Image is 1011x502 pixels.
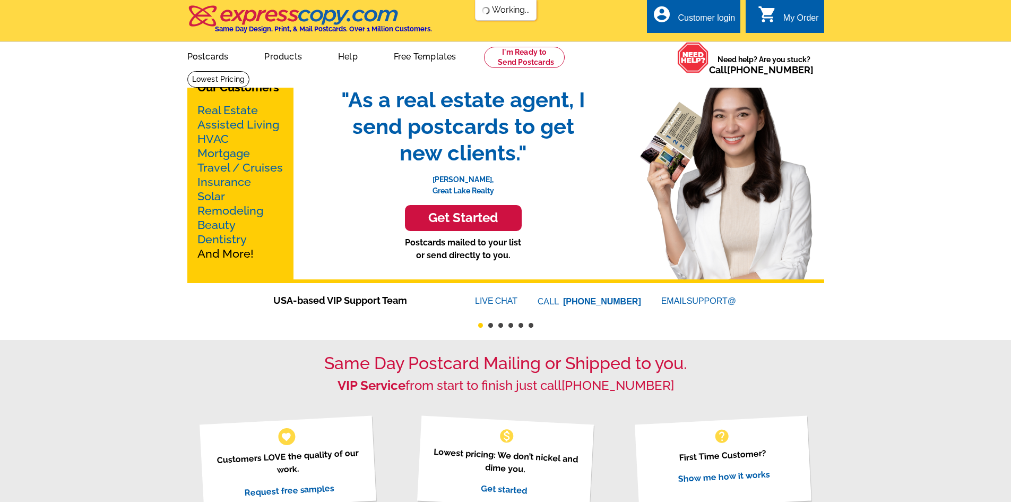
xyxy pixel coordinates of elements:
[418,210,508,226] h3: Get Started
[661,296,738,305] a: EMAILSUPPORT@
[488,323,493,328] button: 2 of 6
[187,13,432,33] a: Same Day Design, Print, & Mail Postcards. Over 1 Million Customers.
[197,204,263,217] a: Remodeling
[678,13,735,28] div: Customer login
[321,43,375,68] a: Help
[215,25,432,33] h4: Same Day Design, Print, & Mail Postcards. Over 1 Million Customers.
[213,446,363,480] p: Customers LOVE the quality of our work.
[481,483,528,496] a: Get started
[561,378,674,393] a: [PHONE_NUMBER]
[652,5,671,24] i: account_circle
[197,118,279,131] a: Assisted Living
[478,323,483,328] button: 1 of 6
[197,147,250,160] a: Mortgage
[481,6,490,15] img: loading...
[475,296,517,305] a: LIVECHAT
[197,190,225,203] a: Solar
[758,5,777,24] i: shopping_cart
[713,428,730,445] span: help
[709,64,814,75] span: Call
[197,104,258,117] a: Real Estate
[498,428,515,445] span: monetization_on
[331,236,596,262] p: Postcards mailed to your list or send directly to you.
[197,175,251,189] a: Insurance
[430,445,581,479] p: Lowest pricing: We don’t nickel and dime you.
[498,323,503,328] button: 3 of 6
[758,12,819,25] a: shopping_cart My Order
[727,64,814,75] a: [PHONE_NUMBER]
[197,233,247,246] a: Dentistry
[338,378,405,393] strong: VIP Service
[247,43,319,68] a: Products
[197,132,229,146] a: HVAC
[709,54,819,75] span: Need help? Are you stuck?
[281,431,292,442] span: favorite
[187,353,824,373] h1: Same Day Postcard Mailing or Shipped to you.
[508,323,513,328] button: 4 of 6
[244,483,335,498] a: Request free samples
[377,43,473,68] a: Free Templates
[331,87,596,166] span: "As a real estate agent, I send postcards to get new clients."
[331,205,596,231] a: Get Started
[170,43,246,68] a: Postcards
[519,323,523,328] button: 5 of 6
[652,12,735,25] a: account_circle Customer login
[475,295,495,308] font: LIVE
[783,13,819,28] div: My Order
[563,297,641,306] a: [PHONE_NUMBER]
[678,469,770,484] a: Show me how it works
[197,161,283,174] a: Travel / Cruises
[197,218,236,232] a: Beauty
[677,42,709,73] img: help
[197,103,283,261] p: And More!
[331,166,596,197] p: [PERSON_NAME], Great Lake Realty
[538,295,560,308] font: CALL
[529,323,533,328] button: 6 of 6
[687,295,738,308] font: SUPPORT@
[187,378,824,394] h2: from start to finish just call
[273,293,443,308] span: USA-based VIP Support Team
[648,445,798,466] p: First Time Customer?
